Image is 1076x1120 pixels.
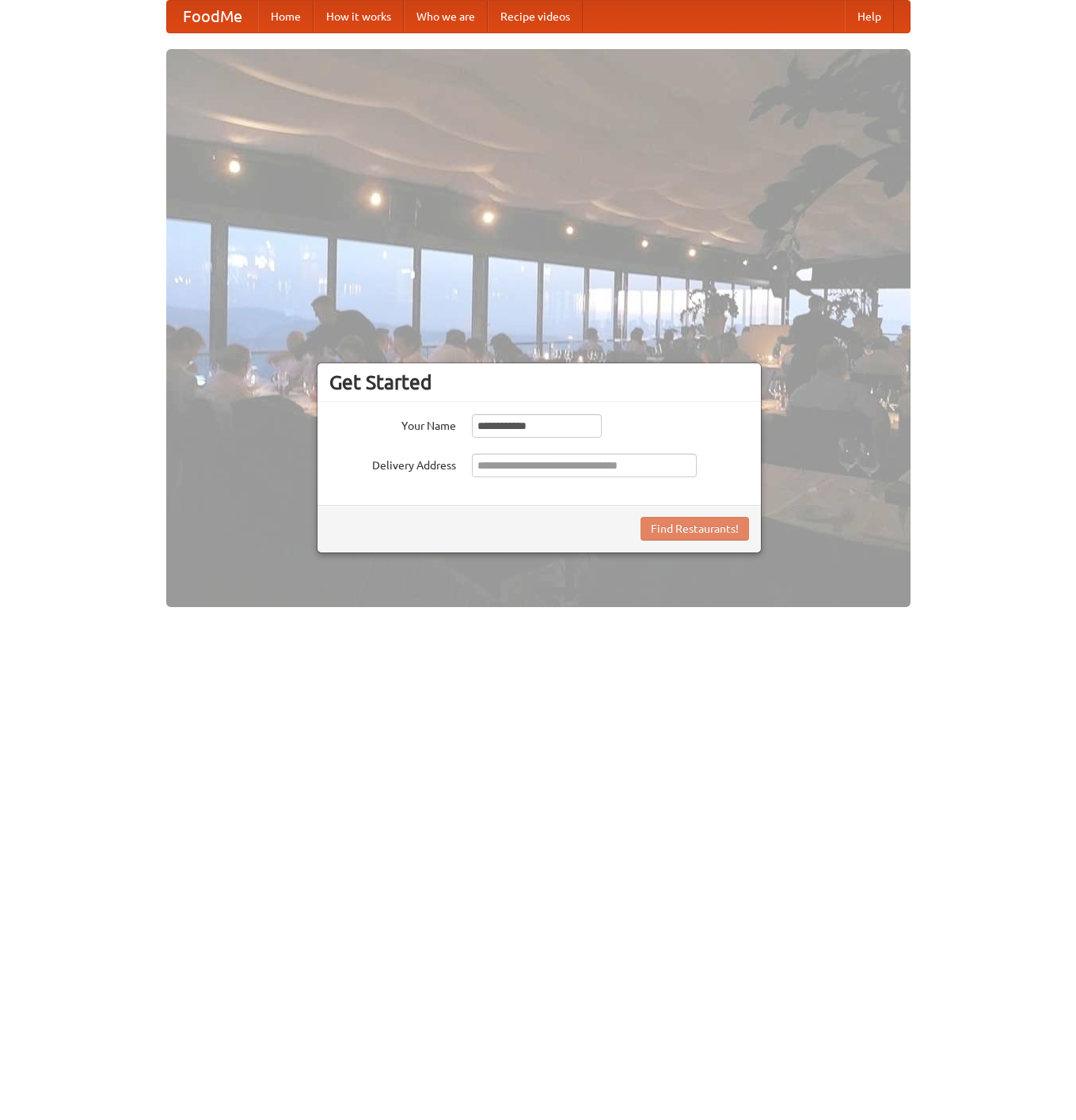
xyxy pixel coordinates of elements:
[641,517,749,541] button: Find Restaurants!
[845,1,894,32] a: Help
[167,1,258,32] a: FoodMe
[258,1,314,32] a: Home
[329,370,749,394] h3: Get Started
[488,1,583,32] a: Recipe videos
[404,1,488,32] a: Who we are
[329,454,456,473] label: Delivery Address
[329,414,456,434] label: Your Name
[314,1,404,32] a: How it works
